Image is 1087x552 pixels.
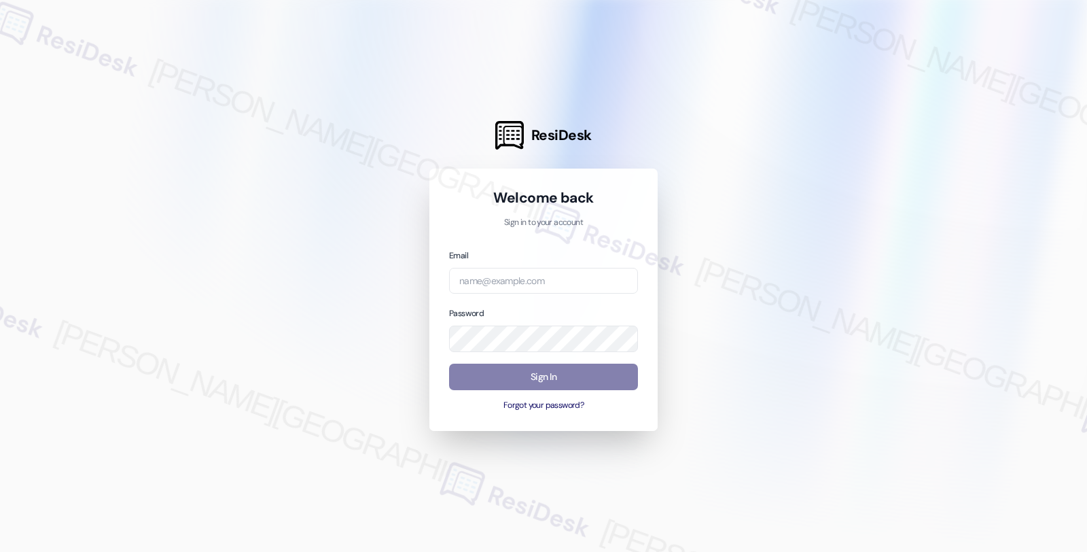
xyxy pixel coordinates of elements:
[495,121,524,150] img: ResiDesk Logo
[449,364,638,390] button: Sign In
[449,188,638,207] h1: Welcome back
[449,217,638,229] p: Sign in to your account
[449,308,484,319] label: Password
[449,400,638,412] button: Forgot your password?
[449,250,468,261] label: Email
[449,268,638,294] input: name@example.com
[531,126,592,145] span: ResiDesk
